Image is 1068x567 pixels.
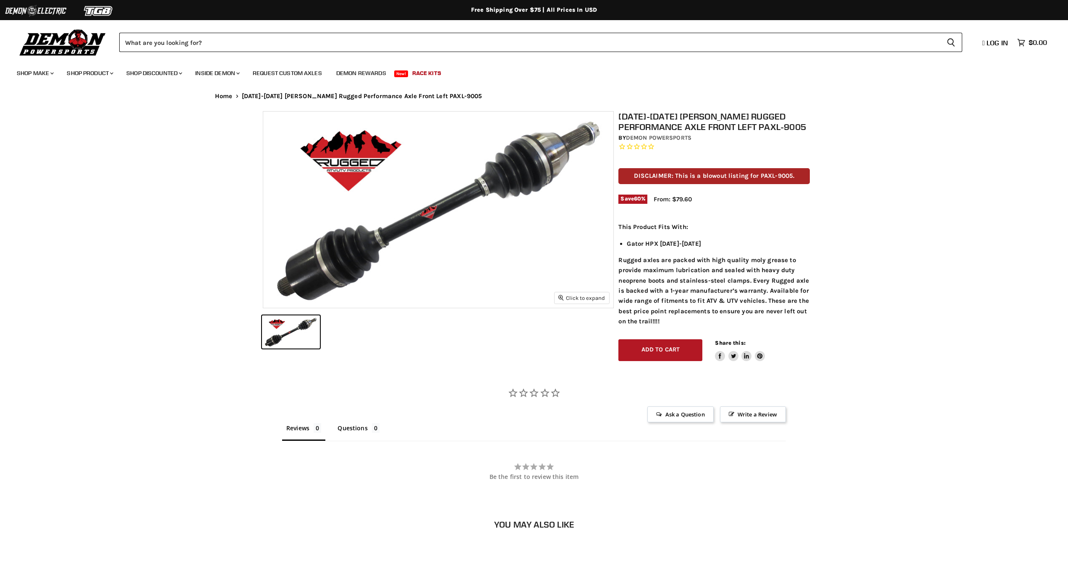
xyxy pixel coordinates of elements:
a: Shop Make [10,65,59,82]
div: by [618,133,810,143]
div: Be the first to review this item [282,473,786,480]
img: Demon Powersports [17,27,109,57]
span: Rated 0.0 out of 5 stars 0 reviews [618,143,810,151]
span: Click to expand [558,295,605,301]
p: DISCLAIMER: This is a blowout listing for PAXL-9005. [618,168,810,184]
span: $0.00 [1029,39,1047,47]
ul: Main menu [10,61,1045,82]
div: Rugged axles are packed with high quality moly grease to provide maximum lubrication and sealed w... [618,222,810,326]
span: Log in [987,39,1008,47]
button: 2010-2013 John Deere Rugged Performance Axle Front Left PAXL-9005 thumbnail [262,315,320,349]
img: Demon Electric Logo 2 [4,3,67,19]
h2: You may also like [215,520,853,529]
h1: [DATE]-[DATE] [PERSON_NAME] Rugged Performance Axle Front Left PAXL-9005 [618,111,810,132]
a: Demon Powersports [626,134,691,141]
form: Product [119,33,962,52]
aside: Share this: [715,339,765,362]
span: Share this: [715,340,745,346]
button: Click to expand [555,292,609,304]
a: Log in [979,39,1013,47]
span: Save % [618,195,647,204]
a: $0.00 [1013,36,1051,49]
button: Add to cart [618,339,702,362]
span: New! [394,70,408,77]
p: This Product Fits With: [618,222,810,232]
span: 60 [634,195,641,202]
button: Search [940,33,962,52]
a: Demon Rewards [330,65,393,82]
a: Shop Product [60,65,118,82]
img: TGB Logo 2 [67,3,130,19]
span: Write a Review [720,406,786,422]
li: Reviews [282,422,325,441]
a: Inside Demon [189,65,245,82]
li: Gator HPX [DATE]-[DATE] [627,239,810,249]
span: Ask a Question [647,406,713,422]
a: Home [215,93,233,100]
a: Race Kits [406,65,448,82]
li: Questions [333,422,384,441]
span: From: $79.60 [654,195,692,203]
input: Search [119,33,940,52]
span: Add to cart [641,346,680,353]
a: Request Custom Axles [246,65,328,82]
nav: Breadcrumbs [198,93,870,100]
img: 2010-2013 John Deere Rugged Performance Axle Front Left PAXL-9005 [263,112,613,308]
div: Free Shipping Over $75 | All Prices In USD [198,6,870,14]
span: [DATE]-[DATE] [PERSON_NAME] Rugged Performance Axle Front Left PAXL-9005 [242,93,482,100]
a: Shop Discounted [120,65,187,82]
